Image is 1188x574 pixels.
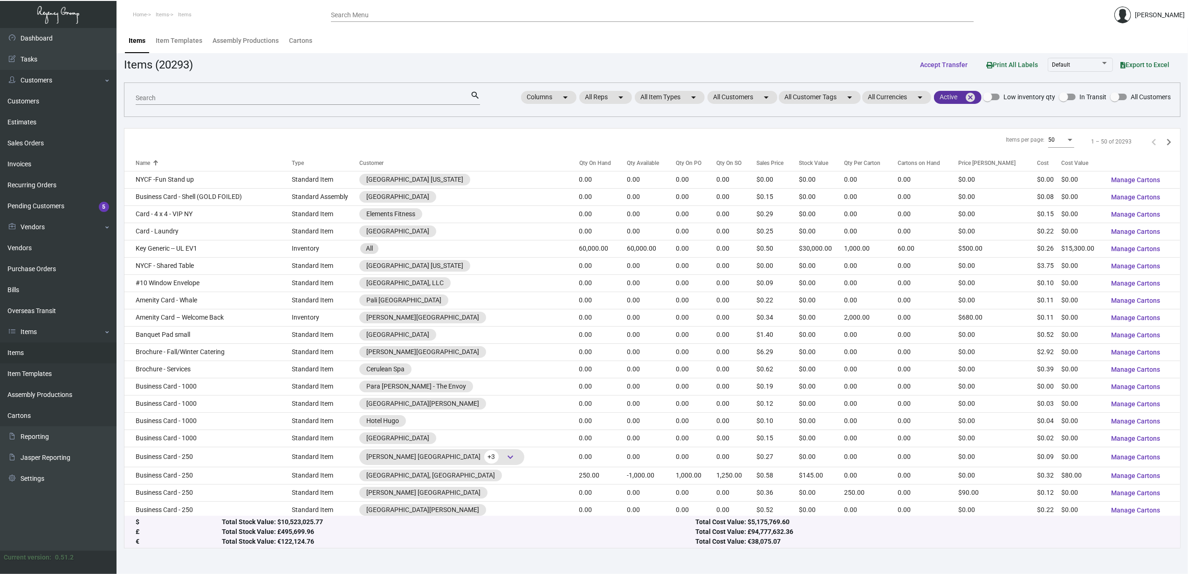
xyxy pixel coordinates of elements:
mat-chip: All Reps [579,91,632,104]
span: Manage Cartons [1111,176,1160,184]
td: 0.00 [579,378,627,395]
td: 0.00 [716,274,756,292]
button: Manage Cartons [1104,344,1167,361]
td: $0.00 [959,205,1037,223]
td: $0.08 [1037,188,1061,205]
span: Manage Cartons [1111,417,1160,425]
td: 0.00 [898,361,958,378]
td: $680.00 [959,309,1037,326]
button: Manage Cartons [1104,502,1167,519]
td: Standard Item [292,171,359,188]
td: $0.00 [756,171,799,188]
td: $0.00 [959,223,1037,240]
span: Export to Excel [1120,61,1169,68]
td: $0.00 [959,171,1037,188]
td: $0.00 [1061,343,1104,361]
td: $0.00 [959,343,1037,361]
span: 50 [1048,137,1055,143]
td: $0.00 [959,188,1037,205]
td: 0.00 [627,223,676,240]
div: [GEOGRAPHIC_DATA] [366,192,429,202]
div: Pali [GEOGRAPHIC_DATA] [366,295,441,305]
button: Manage Cartons [1104,189,1167,205]
td: 0.00 [716,240,756,257]
div: Qty Per Carton [844,159,880,167]
td: 0.00 [898,257,958,274]
td: 0.00 [579,326,627,343]
td: $0.00 [799,378,844,395]
span: Manage Cartons [1111,314,1160,321]
div: [GEOGRAPHIC_DATA] [366,330,429,340]
div: Cost Value [1061,159,1088,167]
td: 0.00 [898,326,958,343]
td: $0.00 [799,309,844,326]
th: Customer [359,155,579,171]
div: Qty Available [627,159,676,167]
span: Items [156,12,169,18]
td: Card - 4 x 4 - VIP NY [124,205,292,223]
td: $0.00 [799,326,844,343]
td: Business Card - 1000 [124,395,292,412]
td: 0.00 [579,274,627,292]
td: Standard Item [292,205,359,223]
div: [PERSON_NAME] [1135,10,1185,20]
td: 0.00 [844,326,898,343]
div: 1 – 50 of 20293 [1091,137,1132,146]
img: admin@bootstrapmaster.com [1114,7,1131,23]
td: Amenity Card - Whale [124,292,292,309]
td: Standard Item [292,361,359,378]
mat-chip: All [360,243,378,254]
td: 0.00 [716,361,756,378]
span: Manage Cartons [1111,472,1160,479]
td: $0.00 [799,188,844,205]
div: Qty Available [627,159,659,167]
span: Manage Cartons [1111,211,1160,218]
td: $0.00 [1061,257,1104,274]
div: Stock Value [799,159,828,167]
div: Cost [1037,159,1061,167]
td: 0.00 [716,343,756,361]
td: $0.00 [1061,309,1104,326]
td: $0.00 [959,274,1037,292]
td: Brochure - Services [124,361,292,378]
td: 60,000.00 [579,240,627,257]
td: $0.11 [1037,309,1061,326]
td: Key Generic -- UL EV1 [124,240,292,257]
td: $0.00 [1061,274,1104,292]
mat-chip: Columns [521,91,577,104]
td: $0.00 [1061,378,1104,395]
td: 0.00 [844,378,898,395]
td: 60.00 [898,240,958,257]
span: Manage Cartons [1111,228,1160,235]
mat-icon: cancel [965,92,976,103]
td: $0.00 [959,292,1037,309]
td: 0.00 [579,343,627,361]
div: Elements Fitness [366,209,415,219]
td: 0.00 [627,343,676,361]
td: $0.00 [1061,292,1104,309]
td: $0.00 [959,361,1037,378]
td: 0.00 [898,223,958,240]
td: 0.00 [844,205,898,223]
td: 0.00 [844,395,898,412]
td: NYCF - Shared Table [124,257,292,274]
td: 0.00 [579,188,627,205]
span: All Customers [1131,91,1171,102]
button: Previous page [1147,134,1161,149]
div: Price [PERSON_NAME] [959,159,1016,167]
div: Items (20293) [124,56,193,73]
td: $0.00 [1061,326,1104,343]
div: Qty On Hand [579,159,627,167]
td: Standard Item [292,292,359,309]
mat-select: Items per page: [1048,137,1074,143]
td: 0.00 [898,274,958,292]
td: 60,000.00 [627,240,676,257]
div: Qty On PO [676,159,716,167]
td: $3.75 [1037,257,1061,274]
td: 0.00 [676,395,716,412]
td: $0.00 [1037,171,1061,188]
td: 0.00 [579,309,627,326]
button: Export to Excel [1113,56,1177,73]
td: 0.00 [627,171,676,188]
span: Manage Cartons [1111,435,1160,442]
